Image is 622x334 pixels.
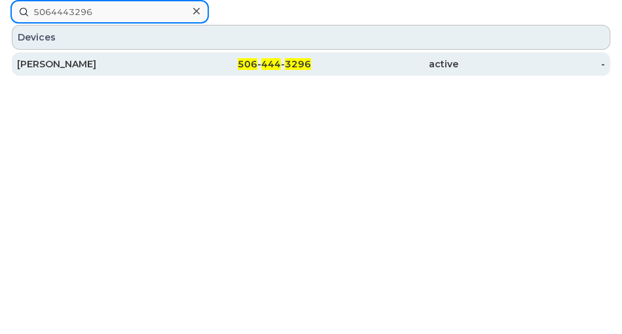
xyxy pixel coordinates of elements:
[17,58,164,71] div: [PERSON_NAME]
[12,52,610,76] a: [PERSON_NAME]506-444-3296active-
[285,58,311,70] span: 3296
[238,58,257,70] span: 506
[458,58,606,71] div: -
[164,58,312,71] div: - -
[311,58,458,71] div: active
[261,58,281,70] span: 444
